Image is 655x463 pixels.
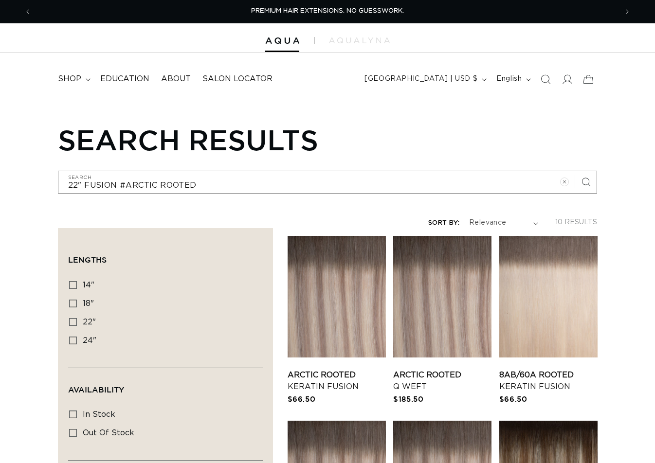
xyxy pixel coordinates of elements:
span: In stock [83,410,115,418]
button: Next announcement [617,2,638,21]
summary: Availability (0 selected) [68,368,263,403]
button: Previous announcement [17,2,38,21]
span: 24" [83,337,96,344]
summary: Lengths (0 selected) [68,238,263,273]
span: Lengths [68,255,107,264]
span: Education [100,74,149,84]
span: About [161,74,191,84]
button: Clear search term [554,171,575,193]
span: PREMIUM HAIR EXTENSIONS. NO GUESSWORK. [251,8,404,14]
h1: Search results [58,123,598,156]
span: 18" [83,300,94,307]
a: About [155,68,197,90]
span: [GEOGRAPHIC_DATA] | USD $ [364,74,477,84]
span: 10 results [555,219,597,226]
span: Out of stock [83,429,134,437]
label: Sort by: [428,220,459,226]
a: Arctic Rooted Keratin Fusion [288,369,386,392]
span: 22" [83,318,96,326]
button: [GEOGRAPHIC_DATA] | USD $ [359,70,491,89]
span: Salon Locator [202,74,273,84]
summary: shop [52,68,94,90]
a: Arctic Rooted Q Weft [393,369,491,392]
input: Search [58,171,597,193]
span: English [496,74,522,84]
a: 8AB/60A Rooted Keratin Fusion [499,369,598,392]
button: Search [575,171,597,193]
summary: Search [535,69,556,90]
span: 14" [83,281,94,289]
a: Salon Locator [197,68,278,90]
img: Aqua Hair Extensions [265,37,299,44]
span: Availability [68,385,124,394]
img: aqualyna.com [329,37,390,43]
span: shop [58,74,81,84]
a: Education [94,68,155,90]
button: English [491,70,535,89]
